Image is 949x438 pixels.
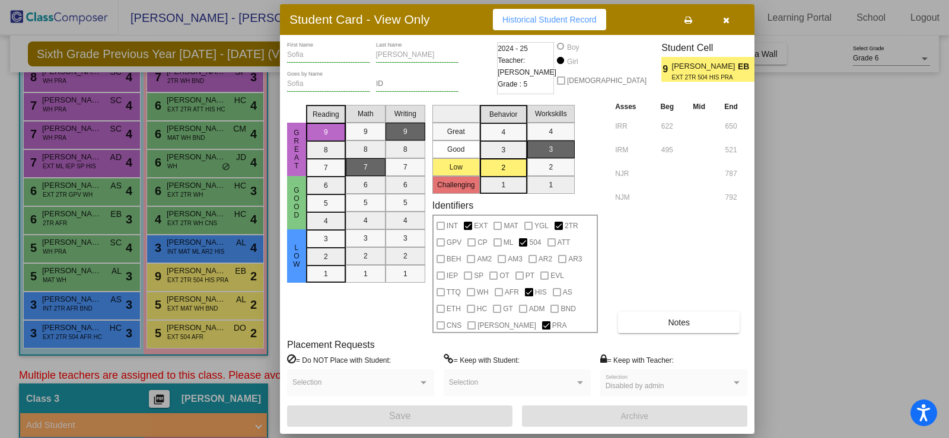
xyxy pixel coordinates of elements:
[447,302,461,316] span: ETH
[529,235,541,250] span: 504
[522,405,747,427] button: Archive
[498,43,528,55] span: 2024 - 25
[615,188,648,206] input: assessment
[287,339,375,350] label: Placement Requests
[498,55,556,78] span: Teacher: [PERSON_NAME]
[447,285,461,299] span: TTQ
[493,9,606,30] button: Historical Student Record
[498,78,527,90] span: Grade : 5
[287,354,391,366] label: = Do NOT Place with Student:
[672,73,730,82] span: EXT 2TR 504 HIS PRA
[291,186,302,219] span: Good
[565,219,578,233] span: 2TR
[563,285,572,299] span: AS
[661,42,765,53] h3: Student Cell
[612,100,651,113] th: Asses
[567,73,647,88] span: [DEMOGRAPHIC_DATA]
[289,12,430,27] h3: Student Card - View Only
[539,252,552,266] span: AR2
[447,318,461,333] span: CNS
[291,244,302,268] span: Low
[477,235,488,250] span: CP
[504,235,514,250] span: ML
[550,268,564,283] span: EVL
[615,165,648,183] input: assessment
[615,141,648,159] input: assessment
[444,354,520,366] label: = Keep with Student:
[552,318,567,333] span: PRA
[477,302,487,316] span: HC
[534,219,549,233] span: YGL
[447,219,458,233] span: INT
[505,285,519,299] span: AFR
[535,285,547,299] span: HIS
[529,302,545,316] span: ADM
[499,268,509,283] span: OT
[621,411,649,421] span: Archive
[291,129,302,170] span: Great
[600,354,674,366] label: = Keep with Teacher:
[474,219,488,233] span: EXT
[287,405,512,427] button: Save
[683,100,715,113] th: Mid
[508,252,523,266] span: AM3
[715,100,747,113] th: End
[754,62,765,76] span: 2
[526,268,534,283] span: PT
[389,411,410,421] span: Save
[738,60,754,73] span: EB
[503,302,513,316] span: GT
[447,235,461,250] span: GPV
[477,318,536,333] span: [PERSON_NAME]
[618,312,740,333] button: Notes
[566,56,578,67] div: Girl
[502,15,597,24] span: Historical Student Record
[568,252,582,266] span: AR3
[474,268,483,283] span: SP
[447,252,461,266] span: BEH
[477,285,489,299] span: WH
[672,60,738,73] span: [PERSON_NAME]
[504,219,518,233] span: MAT
[558,235,571,250] span: ATT
[287,80,370,88] input: goes by name
[432,200,473,211] label: Identifiers
[561,302,575,316] span: BND
[651,100,683,113] th: Beg
[661,62,671,76] span: 9
[447,268,458,283] span: IEP
[606,382,664,390] span: Disabled by admin
[566,42,579,53] div: Boy
[668,318,690,327] span: Notes
[615,117,648,135] input: assessment
[477,252,492,266] span: AM2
